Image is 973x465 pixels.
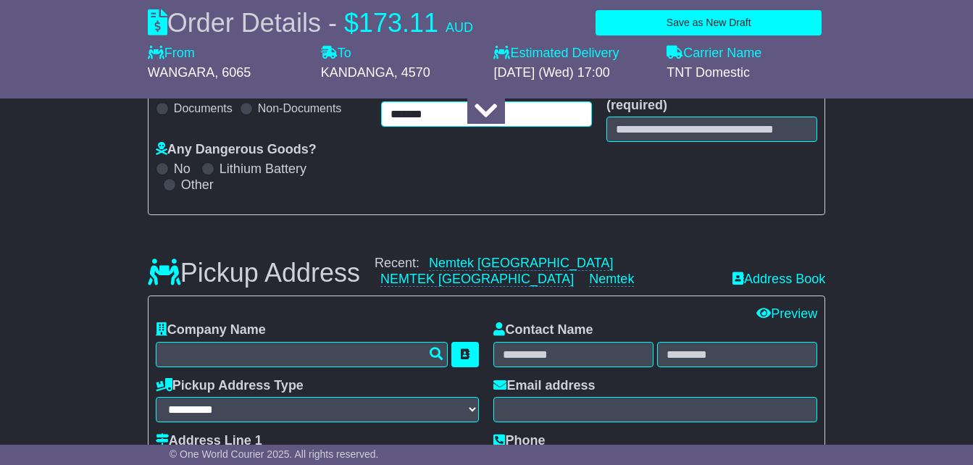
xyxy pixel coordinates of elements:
[148,7,473,38] div: Order Details -
[380,272,574,287] a: NEMTEK [GEOGRAPHIC_DATA]
[170,448,379,460] span: © One World Courier 2025. All rights reserved.
[156,322,266,338] label: Company Name
[148,46,195,62] label: From
[493,378,595,394] label: Email address
[321,46,351,62] label: To
[429,256,613,271] a: Nemtek [GEOGRAPHIC_DATA]
[148,259,360,288] h3: Pickup Address
[493,433,545,449] label: Phone
[375,256,718,287] div: Recent:
[344,8,359,38] span: $
[667,46,761,62] label: Carrier Name
[756,306,817,321] a: Preview
[394,65,430,80] span: , 4570
[156,378,304,394] label: Pickup Address Type
[446,20,473,35] span: AUD
[174,162,191,177] label: No
[493,46,652,62] label: Estimated Delivery
[596,10,822,35] button: Save as New Draft
[148,65,214,80] span: WANGARA
[220,162,306,177] label: Lithium Battery
[181,177,214,193] label: Other
[589,272,634,287] a: Nemtek
[493,322,593,338] label: Contact Name
[732,272,825,288] a: Address Book
[214,65,251,80] span: , 6065
[156,433,262,449] label: Address Line 1
[667,65,825,81] div: TNT Domestic
[156,142,317,158] label: Any Dangerous Goods?
[359,8,438,38] span: 173.11
[493,65,652,81] div: [DATE] (Wed) 17:00
[321,65,394,80] span: KANDANGA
